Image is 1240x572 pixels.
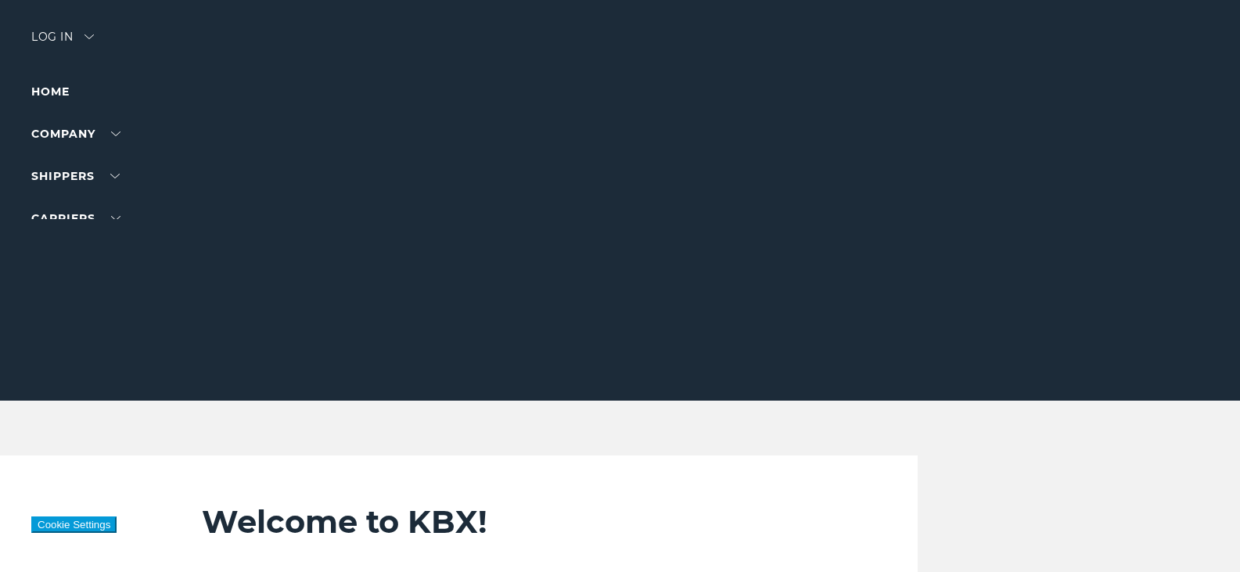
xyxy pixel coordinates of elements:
[562,31,679,100] img: kbx logo
[31,516,117,533] button: Cookie Settings
[84,34,94,39] img: arrow
[31,127,120,141] a: Company
[31,169,120,183] a: SHIPPERS
[31,85,70,99] a: Home
[31,31,94,54] div: Log in
[202,502,872,541] h2: Welcome to KBX!
[31,211,120,225] a: Carriers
